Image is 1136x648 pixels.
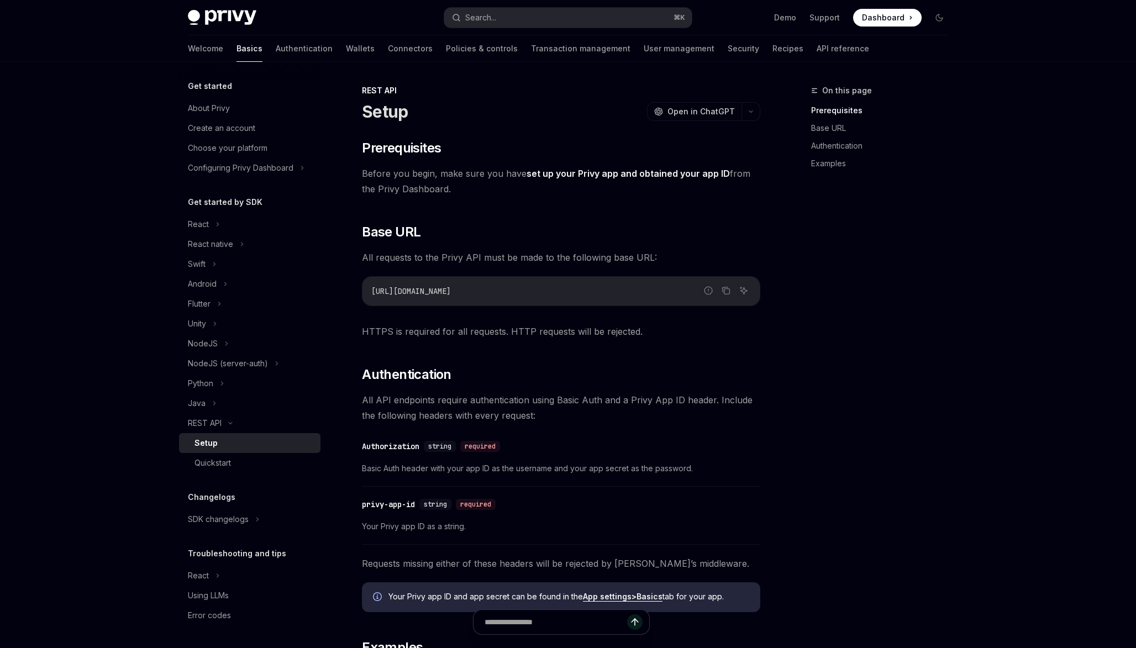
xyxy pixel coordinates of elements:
button: React [179,214,320,234]
div: SDK changelogs [188,513,249,526]
a: Create an account [179,118,320,138]
div: Search... [465,11,496,24]
div: NodeJS [188,337,218,350]
a: Policies & controls [446,35,518,62]
a: Authentication [811,137,957,155]
div: Java [188,397,206,410]
button: Configuring Privy Dashboard [179,158,320,178]
div: Using LLMs [188,589,229,602]
h5: Get started by SDK [188,196,262,209]
div: Quickstart [194,456,231,470]
button: REST API [179,413,320,433]
div: About Privy [188,102,230,115]
a: Support [809,12,840,23]
h5: Get started [188,80,232,93]
div: Error codes [188,609,231,622]
a: Examples [811,155,957,172]
span: Your Privy app ID and app secret can be found in the tab for your app. [388,591,749,602]
svg: Info [373,592,384,603]
a: set up your Privy app and obtained your app ID [527,168,730,180]
button: Flutter [179,294,320,314]
span: All API endpoints require authentication using Basic Auth and a Privy App ID header. Include the ... [362,392,760,423]
a: Dashboard [853,9,922,27]
button: Copy the contents from the code block [719,283,733,298]
span: [URL][DOMAIN_NAME] [371,286,451,296]
div: Setup [194,436,218,450]
button: NodeJS (server-auth) [179,354,320,373]
span: Open in ChatGPT [667,106,735,117]
span: All requests to the Privy API must be made to the following base URL: [362,250,760,265]
div: required [456,499,496,510]
span: Dashboard [862,12,904,23]
div: React native [188,238,233,251]
button: Send message [627,614,643,630]
div: Flutter [188,297,211,310]
a: User management [644,35,714,62]
a: API reference [817,35,869,62]
div: Create an account [188,122,255,135]
span: Basic Auth header with your app ID as the username and your app secret as the password. [362,462,760,475]
a: Setup [179,433,320,453]
strong: App settings [583,592,632,601]
span: Prerequisites [362,139,441,157]
a: Prerequisites [811,102,957,119]
a: Basics [236,35,262,62]
a: Welcome [188,35,223,62]
h5: Troubleshooting and tips [188,547,286,560]
span: HTTPS is required for all requests. HTTP requests will be rejected. [362,324,760,339]
span: Authentication [362,366,451,383]
div: Unity [188,317,206,330]
a: Quickstart [179,453,320,473]
span: ⌘ K [674,13,685,22]
button: Search...⌘K [444,8,692,28]
div: React [188,218,209,231]
button: React [179,566,320,586]
button: Unity [179,314,320,334]
div: Python [188,377,213,390]
div: Configuring Privy Dashboard [188,161,293,175]
button: React native [179,234,320,254]
div: REST API [362,85,760,96]
a: Choose your platform [179,138,320,158]
button: NodeJS [179,334,320,354]
button: Open in ChatGPT [647,102,741,121]
strong: Basics [637,592,662,601]
div: required [460,441,500,452]
span: string [424,500,447,509]
a: App settings>Basics [583,592,662,602]
img: dark logo [188,10,256,25]
a: Connectors [388,35,433,62]
button: Java [179,393,320,413]
a: Base URL [811,119,957,137]
a: Using LLMs [179,586,320,605]
button: SDK changelogs [179,509,320,529]
span: string [428,442,451,451]
a: Demo [774,12,796,23]
input: Ask a question... [485,610,627,634]
a: Recipes [772,35,803,62]
button: Toggle dark mode [930,9,948,27]
button: Report incorrect code [701,283,716,298]
span: Before you begin, make sure you have from the Privy Dashboard. [362,166,760,197]
button: Python [179,373,320,393]
button: Android [179,274,320,294]
div: Swift [188,257,206,271]
h1: Setup [362,102,408,122]
button: Ask AI [737,283,751,298]
div: React [188,569,209,582]
div: Choose your platform [188,141,267,155]
div: privy-app-id [362,499,415,510]
div: Android [188,277,217,291]
span: Requests missing either of these headers will be rejected by [PERSON_NAME]’s middleware. [362,556,760,571]
div: Authorization [362,441,419,452]
a: Security [728,35,759,62]
span: Base URL [362,223,420,241]
a: Authentication [276,35,333,62]
h5: Changelogs [188,491,235,504]
a: Error codes [179,605,320,625]
a: Wallets [346,35,375,62]
div: NodeJS (server-auth) [188,357,268,370]
a: Transaction management [531,35,630,62]
button: Swift [179,254,320,274]
a: About Privy [179,98,320,118]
